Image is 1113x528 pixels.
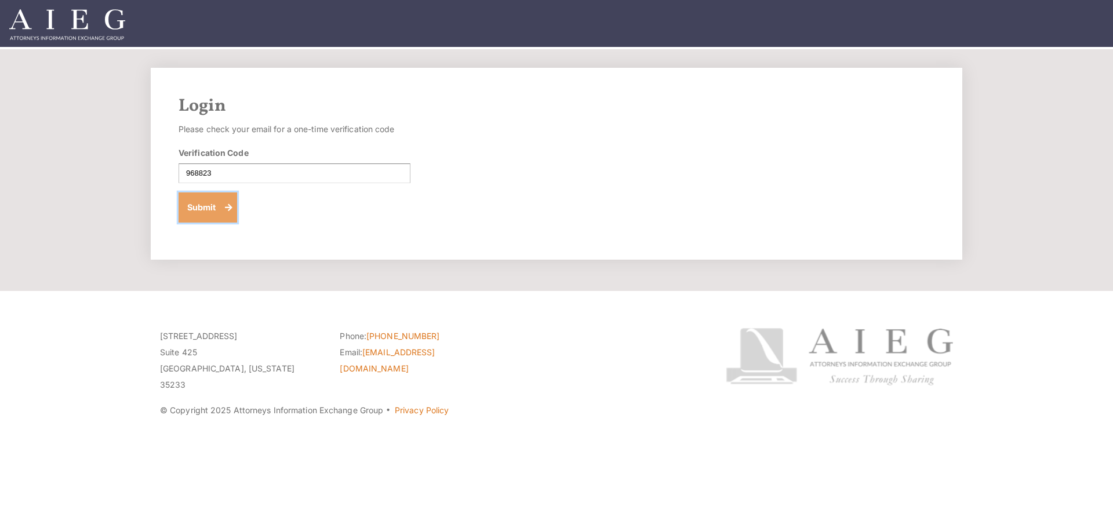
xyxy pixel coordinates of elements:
p: Please check your email for a one-time verification code [179,121,410,137]
li: Email: [340,344,502,377]
li: Phone: [340,328,502,344]
a: [EMAIL_ADDRESS][DOMAIN_NAME] [340,347,435,373]
img: Attorneys Information Exchange Group logo [726,328,953,385]
a: [PHONE_NUMBER] [366,331,439,341]
a: Privacy Policy [395,405,449,415]
img: Attorneys Information Exchange Group [9,9,125,40]
span: · [385,410,391,416]
p: © Copyright 2025 Attorneys Information Exchange Group [160,402,682,418]
button: Submit [179,192,237,223]
p: [STREET_ADDRESS] Suite 425 [GEOGRAPHIC_DATA], [US_STATE] 35233 [160,328,322,393]
h2: Login [179,96,934,116]
label: Verification Code [179,147,249,159]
